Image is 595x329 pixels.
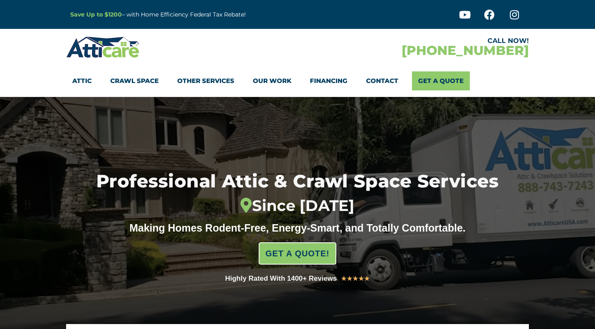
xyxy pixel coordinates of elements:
a: Get A Quote [412,71,470,90]
div: 5/5 [341,273,370,284]
nav: Menu [72,71,523,90]
a: Other Services [177,71,234,90]
a: Attic [72,71,92,90]
a: Financing [310,71,347,90]
a: Contact [366,71,398,90]
div: Since [DATE] [55,197,540,215]
a: GET A QUOTE! [259,242,337,265]
div: Making Homes Rodent-Free, Energy-Smart, and Totally Comfortable. [114,222,481,234]
a: Crawl Space [110,71,159,90]
a: Save Up to $1200 [70,11,122,18]
h1: Professional Attic & Crawl Space Services [55,172,540,215]
i: ★ [347,273,352,284]
i: ★ [352,273,358,284]
i: ★ [358,273,364,284]
div: Highly Rated With 1400+ Reviews [225,273,337,284]
i: ★ [341,273,347,284]
i: ★ [364,273,370,284]
a: Our Work [253,71,291,90]
div: CALL NOW! [297,38,529,44]
span: GET A QUOTE! [266,245,330,262]
p: – with Home Efficiency Federal Tax Rebate! [70,10,338,19]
